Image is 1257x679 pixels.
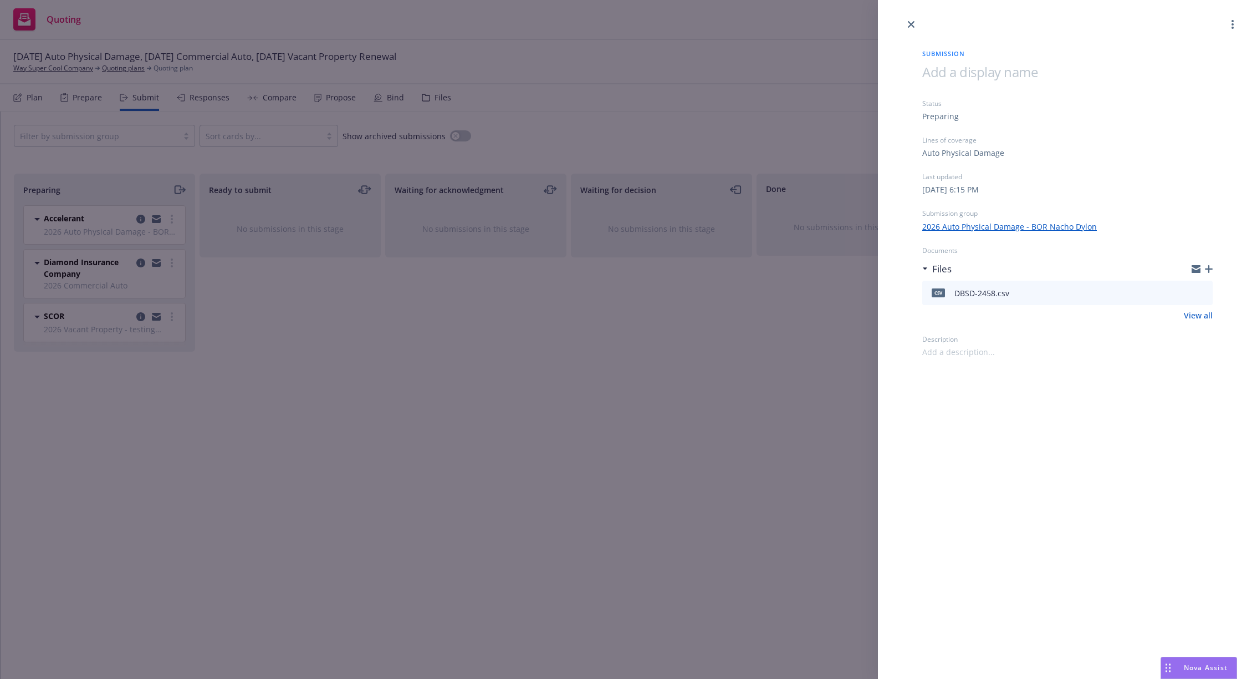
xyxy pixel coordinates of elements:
[1161,657,1237,679] button: Nova Assist
[922,246,1213,255] div: Documents
[932,262,952,276] h3: Files
[1161,657,1175,678] div: Drag to move
[905,18,918,31] a: close
[1198,286,1208,300] button: preview file
[922,184,979,195] div: [DATE] 6:15 PM
[1184,310,1213,321] a: View all
[932,288,945,297] span: csv
[922,221,1097,232] a: 2026 Auto Physical Damage - BOR Nacho Dylon
[922,49,1213,58] span: Submission
[922,262,952,276] div: Files
[922,99,1213,108] div: Status
[1184,663,1228,672] span: Nova Assist
[922,335,1213,344] div: Description
[1226,18,1239,31] a: more
[922,209,1213,218] div: Submission group
[922,135,1213,145] div: Lines of coverage
[922,147,1004,159] div: Auto Physical Damage
[1181,286,1189,300] button: download file
[922,110,959,122] div: Preparing
[954,287,1009,299] div: DBSD-2458.csv
[922,172,1213,181] div: Last updated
